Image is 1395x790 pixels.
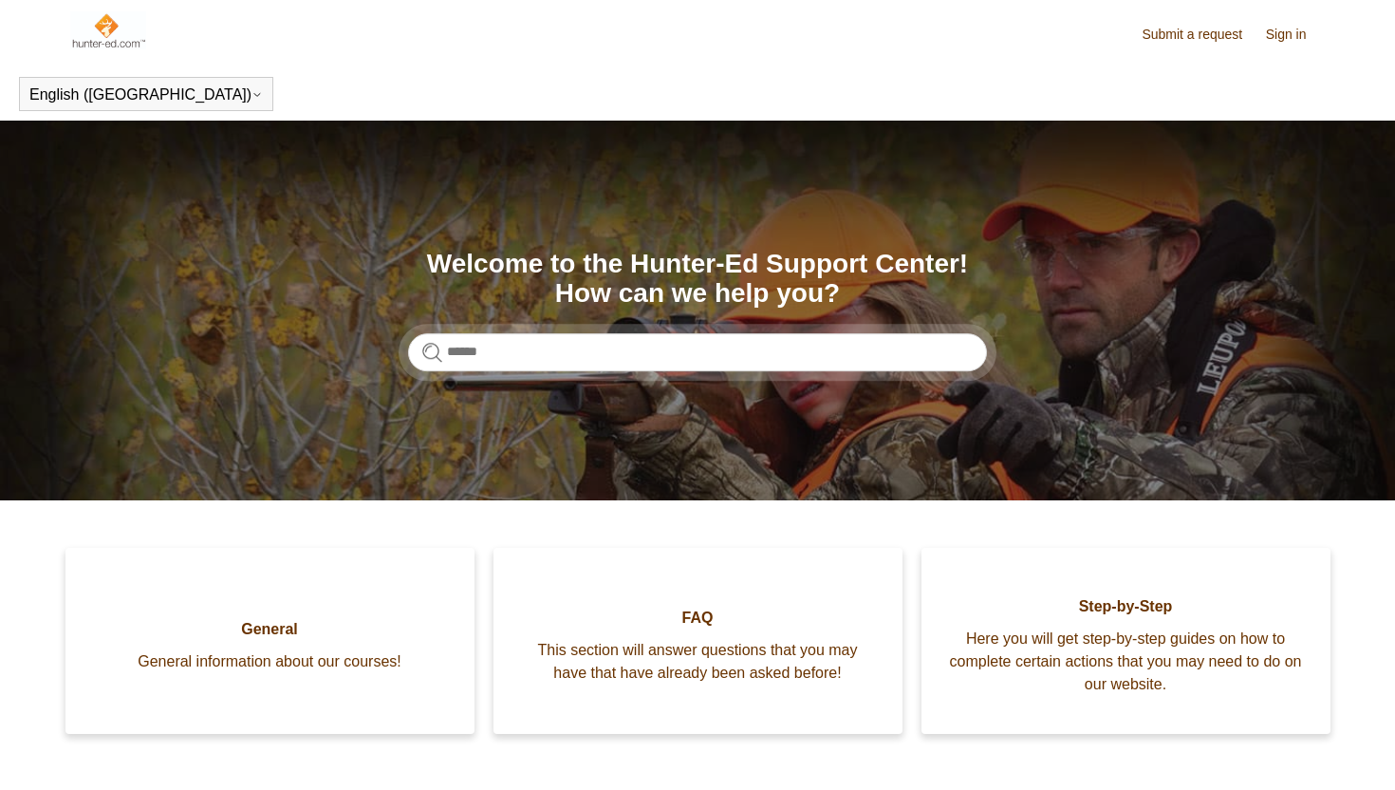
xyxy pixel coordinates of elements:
a: FAQ This section will answer questions that you may have that have already been asked before! [493,548,902,734]
div: Chat Support [1273,726,1382,776]
img: Hunter-Ed Help Center home page [70,11,147,49]
span: Here you will get step-by-step guides on how to complete certain actions that you may need to do ... [950,628,1302,696]
h1: Welcome to the Hunter-Ed Support Center! How can we help you? [408,250,987,309]
a: General General information about our courses! [65,548,474,734]
input: Search [408,333,987,371]
a: Sign in [1266,25,1326,45]
span: This section will answer questions that you may have that have already been asked before! [522,639,874,685]
span: FAQ [522,607,874,630]
button: English ([GEOGRAPHIC_DATA]) [29,86,263,103]
a: Submit a request [1142,25,1261,45]
span: Step-by-Step [950,595,1302,618]
span: General [94,618,446,641]
a: Step-by-Step Here you will get step-by-step guides on how to complete certain actions that you ma... [921,548,1330,734]
span: General information about our courses! [94,650,446,673]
